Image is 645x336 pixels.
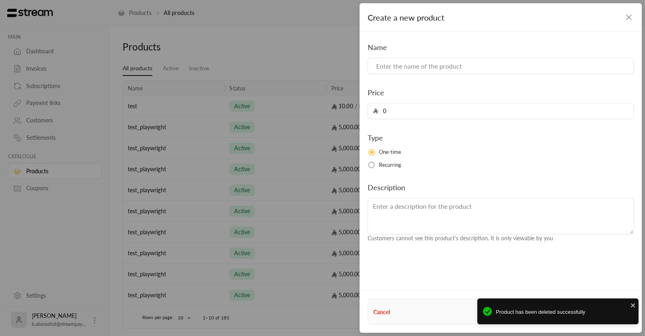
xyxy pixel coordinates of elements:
[378,103,628,119] input: Enter the price for the product
[368,235,553,241] span: Customers cannot see this product's description. It is only viewable by you
[368,132,383,143] label: Type
[496,308,633,316] span: Product has been deleted successfully
[379,148,402,156] span: One-time
[368,58,634,74] input: Enter the name of the product
[630,301,636,309] button: close
[368,42,387,53] label: Name
[373,308,390,316] button: Cancel
[368,87,384,98] label: Price
[368,182,405,193] label: Description
[379,161,402,169] span: Recurring
[368,13,444,22] span: Create a new product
